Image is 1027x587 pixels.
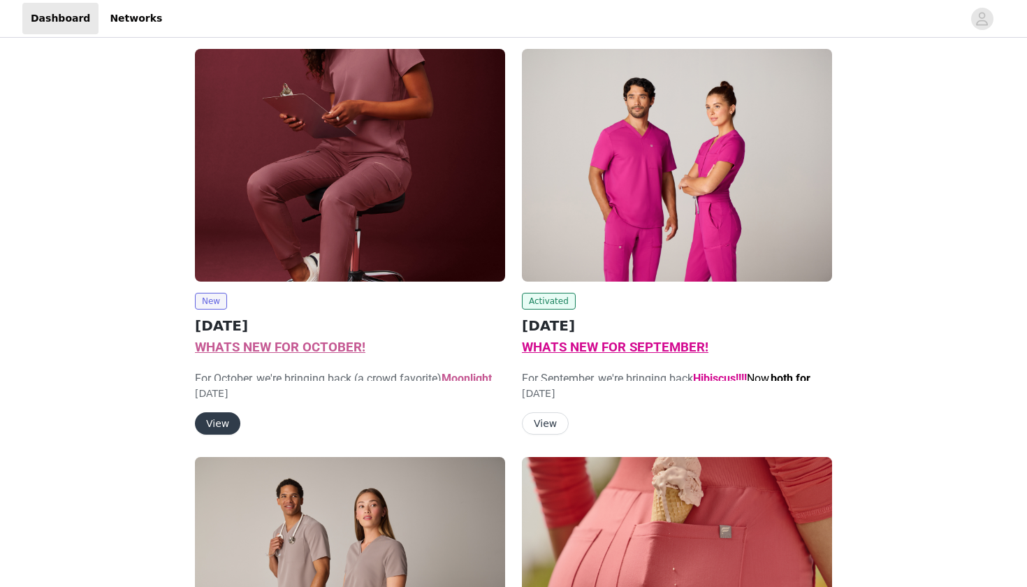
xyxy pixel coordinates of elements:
[195,388,228,399] span: [DATE]
[195,49,505,282] img: Fabletics Scrubs
[522,340,708,355] span: WHATS NEW FOR SEPTEMBER!
[195,419,240,429] a: View
[975,8,989,30] div: avatar
[195,315,505,336] h2: [DATE]
[522,315,832,336] h2: [DATE]
[195,340,365,355] span: WHATS NEW FOR OCTOBER!
[522,49,832,282] img: Fabletics Scrubs
[195,293,227,310] span: New
[522,293,576,310] span: Activated
[693,372,747,385] strong: Hibiscus!!!!
[195,372,501,402] span: For October, we're bringing back (a crowd favorite)
[522,388,555,399] span: [DATE]
[195,412,240,435] button: View
[22,3,99,34] a: Dashboard
[522,372,824,419] span: For September, we're bringing back
[522,419,569,429] a: View
[101,3,170,34] a: Networks
[522,412,569,435] button: View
